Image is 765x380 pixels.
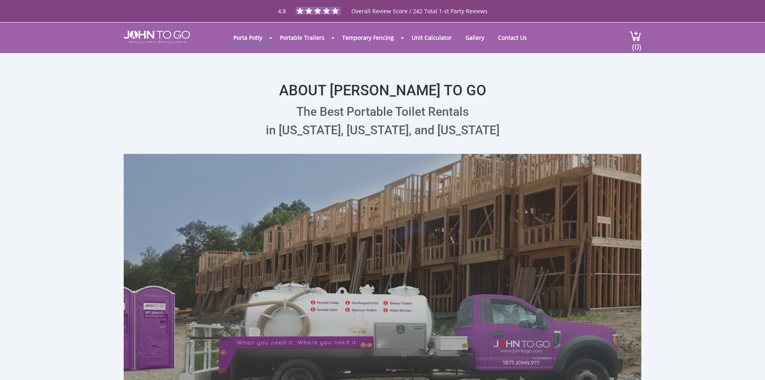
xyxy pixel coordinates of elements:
button: Live Chat [733,348,765,380]
span: (0) [632,35,641,52]
img: JOHN to go [124,31,190,43]
h1: ABOUT [PERSON_NAME] TO GO [124,61,641,99]
img: cart a [629,31,641,41]
p: The Best Portable Toilet Rentals in [US_STATE], [US_STATE], and [US_STATE] [124,103,641,140]
a: Contact Us [492,30,533,45]
a: Gallery [459,30,490,45]
a: Portable Trailers [274,30,330,45]
span: 4.8 [278,7,286,15]
a: Unit Calculator [406,30,458,45]
a: Temporary Fencing [336,30,400,45]
span: Overall Review Score / 242 Total 1-st Party Reviews [351,7,488,31]
a: Porta Potty [227,30,268,45]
